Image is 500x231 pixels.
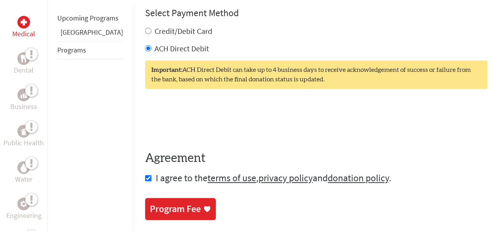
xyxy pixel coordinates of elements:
[151,67,182,73] strong: Important:
[15,161,32,185] a: WaterWater
[15,174,32,185] p: Water
[57,27,123,41] li: Belize
[60,28,123,37] a: [GEOGRAPHIC_DATA]
[57,41,123,59] li: Programs
[17,52,30,65] div: Dental
[145,198,216,220] a: Program Fee
[21,201,27,207] img: Engineering
[10,101,37,112] p: Business
[21,54,27,62] img: Dental
[14,52,34,76] a: DentalDental
[21,19,27,25] img: Medical
[12,28,35,39] p: Medical
[17,197,30,210] div: Engineering
[145,60,487,89] div: ACH Direct Debit can take up to 4 business days to receive acknowledgement of success or failure ...
[208,172,256,184] a: terms of use
[17,88,30,101] div: Business
[156,172,391,184] span: I agree to the , and .
[258,172,313,184] a: privacy policy
[150,203,201,215] div: Program Fee
[6,197,42,221] a: EngineeringEngineering
[17,125,30,137] div: Public Health
[155,43,209,53] label: ACH Direct Debit
[10,88,37,112] a: BusinessBusiness
[17,161,30,174] div: Water
[21,92,27,98] img: Business
[145,7,487,19] h4: Select Payment Method
[12,16,35,39] a: MedicalMedical
[57,9,123,27] li: Upcoming Programs
[21,127,27,135] img: Public Health
[145,151,487,165] h4: Agreement
[4,137,44,148] p: Public Health
[57,45,86,54] a: Programs
[21,163,27,172] img: Water
[14,65,34,76] p: Dental
[155,26,212,36] label: Credit/Debit Card
[4,125,44,148] a: Public HealthPublic Health
[145,105,265,135] iframe: reCAPTCHA
[57,13,119,23] a: Upcoming Programs
[17,16,30,28] div: Medical
[6,210,42,221] p: Engineering
[328,172,389,184] a: donation policy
